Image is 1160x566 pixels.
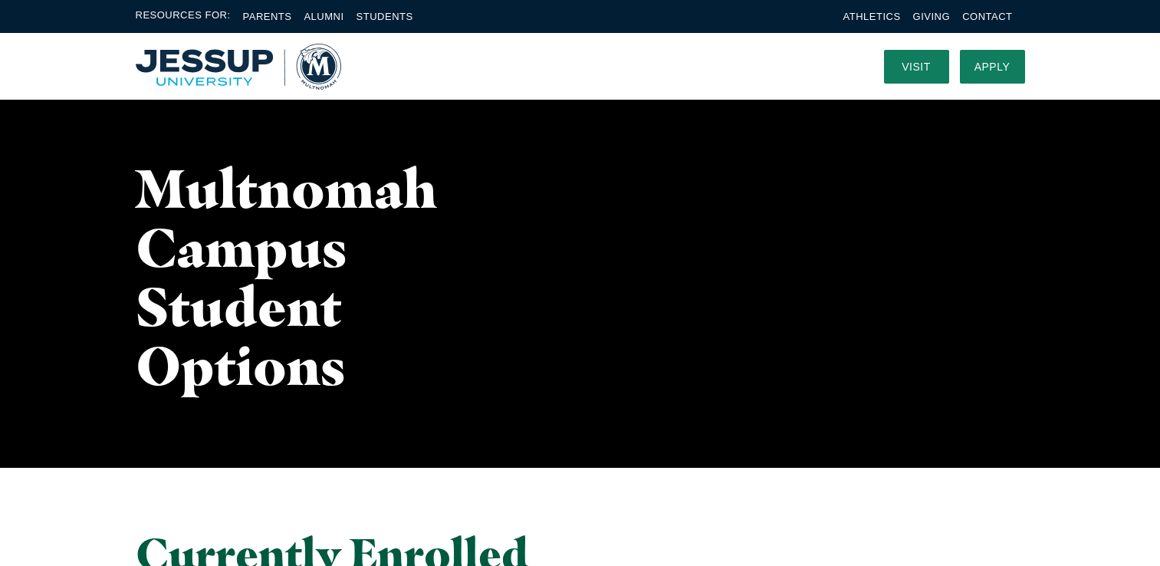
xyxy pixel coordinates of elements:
[304,11,343,22] a: Alumni
[136,44,341,90] a: Home
[136,8,231,25] span: Resources For:
[843,11,901,22] a: Athletics
[884,50,949,84] a: Visit
[357,11,413,22] a: Students
[136,159,490,395] h1: Multnomah Campus Student Options
[136,44,341,90] img: Multnomah University Logo
[243,11,292,22] a: Parents
[913,11,951,22] a: Giving
[960,50,1025,84] a: Apply
[962,11,1012,22] a: Contact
